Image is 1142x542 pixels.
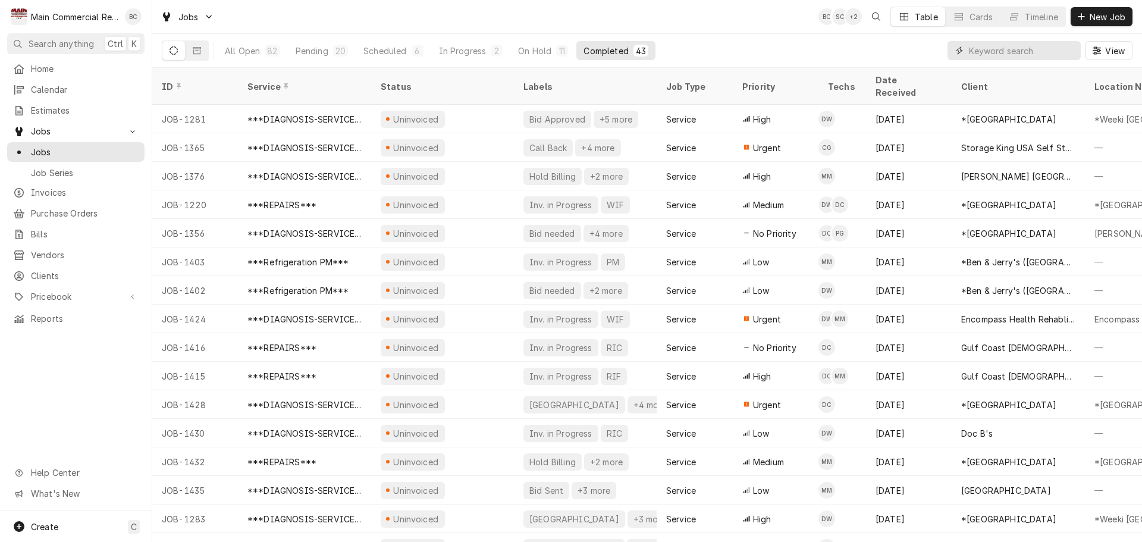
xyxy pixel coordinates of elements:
div: RIF [605,370,622,383]
span: High [753,513,771,525]
div: [DATE] [866,505,952,533]
div: Service [666,170,696,183]
span: Bills [31,228,139,240]
div: [DATE] [866,362,952,390]
div: Timeline [1025,11,1058,23]
div: Priority [742,80,807,93]
div: Service [666,284,696,297]
div: JOB-1435 [152,476,238,505]
div: *[GEOGRAPHIC_DATA] [961,456,1056,468]
div: PM [605,256,620,268]
div: 2 [493,45,500,57]
div: JOB-1424 [152,305,238,333]
a: Bills [7,224,145,244]
div: Mike Marchese's Avatar [818,453,835,470]
div: Uninvoiced [392,342,440,354]
div: Gulf Coast [DEMOGRAPHIC_DATA] Family Services (Holiday) [961,342,1075,354]
div: BC [818,8,835,25]
div: Bid Approved [528,113,586,126]
div: Service [666,142,696,154]
span: No Priority [753,342,796,354]
span: Ctrl [108,37,123,50]
div: WIF [605,199,625,211]
div: Client [961,80,1073,93]
div: Inv. in Progress [528,370,594,383]
div: Dorian Wertz's Avatar [818,510,835,527]
div: MM [818,253,835,270]
div: Date Received [876,74,940,99]
div: Service [666,513,696,525]
div: *[GEOGRAPHIC_DATA] [961,513,1056,525]
span: C [131,521,137,533]
div: MM [818,168,835,184]
div: [DATE] [866,305,952,333]
span: Urgent [753,142,781,154]
div: JOB-1376 [152,162,238,190]
div: Dorian Wertz's Avatar [818,311,835,327]
div: Inv. in Progress [528,313,594,325]
div: Inv. in Progress [528,342,594,354]
div: ID [162,80,226,93]
div: Dylan Crawford's Avatar [818,368,835,384]
div: JOB-1283 [152,505,238,533]
div: Dorian Wertz's Avatar [818,111,835,127]
div: +4 more [588,227,624,240]
a: Go to Jobs [156,7,219,27]
span: View [1103,45,1127,57]
div: Main Commercial Refrigeration Service [31,11,118,23]
span: Clients [31,270,139,282]
div: Bid needed [528,284,576,297]
div: Job Type [666,80,723,93]
div: Dylan Crawford's Avatar [832,196,848,213]
span: Invoices [31,186,139,199]
div: Dylan Crawford's Avatar [818,225,835,242]
div: +2 more [589,170,624,183]
span: No Priority [753,227,796,240]
div: DW [818,111,835,127]
div: DC [818,368,835,384]
div: [DATE] [866,333,952,362]
div: 82 [267,45,277,57]
span: Low [753,484,769,497]
div: [DATE] [866,219,952,247]
div: Parker Gilbert's Avatar [832,225,848,242]
div: [GEOGRAPHIC_DATA] [528,399,620,411]
div: Call Back [528,142,568,154]
div: MM [818,482,835,499]
div: Main Commercial Refrigeration Service's Avatar [11,8,27,25]
div: Service [666,484,696,497]
div: DW [818,425,835,441]
div: DW [818,311,835,327]
span: Home [31,62,139,75]
span: Urgent [753,399,781,411]
div: Completed [583,45,628,57]
div: Caleb Gorton's Avatar [818,139,835,156]
div: Bookkeeper Main Commercial's Avatar [818,8,835,25]
div: Table [915,11,938,23]
div: Service [666,113,696,126]
a: Invoices [7,183,145,202]
div: Techs [828,80,857,93]
div: Mike Marchese's Avatar [818,168,835,184]
div: MM [832,311,848,327]
a: Go to What's New [7,484,145,503]
div: +5 more [598,113,633,126]
div: *Ben & Jerry's ([GEOGRAPHIC_DATA]) [961,284,1075,297]
div: Scheduled [363,45,406,57]
div: *[GEOGRAPHIC_DATA] [961,227,1056,240]
div: Cards [970,11,993,23]
div: 6 [414,45,421,57]
div: Service [666,456,696,468]
div: Uninvoiced [392,513,440,525]
div: +2 more [588,284,623,297]
div: MM [818,453,835,470]
div: [DATE] [866,447,952,476]
div: [DATE] [866,105,952,133]
div: Uninvoiced [392,142,440,154]
span: Urgent [753,313,781,325]
div: [GEOGRAPHIC_DATA] [961,484,1051,497]
span: High [753,170,771,183]
span: Search anything [29,37,94,50]
a: Jobs [7,142,145,162]
div: 20 [335,45,346,57]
